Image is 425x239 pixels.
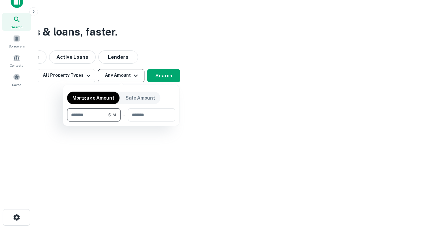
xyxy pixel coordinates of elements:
[72,94,114,102] p: Mortgage Amount
[392,186,425,218] iframe: Chat Widget
[126,94,155,102] p: Sale Amount
[123,108,125,121] div: -
[108,112,116,118] span: $1M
